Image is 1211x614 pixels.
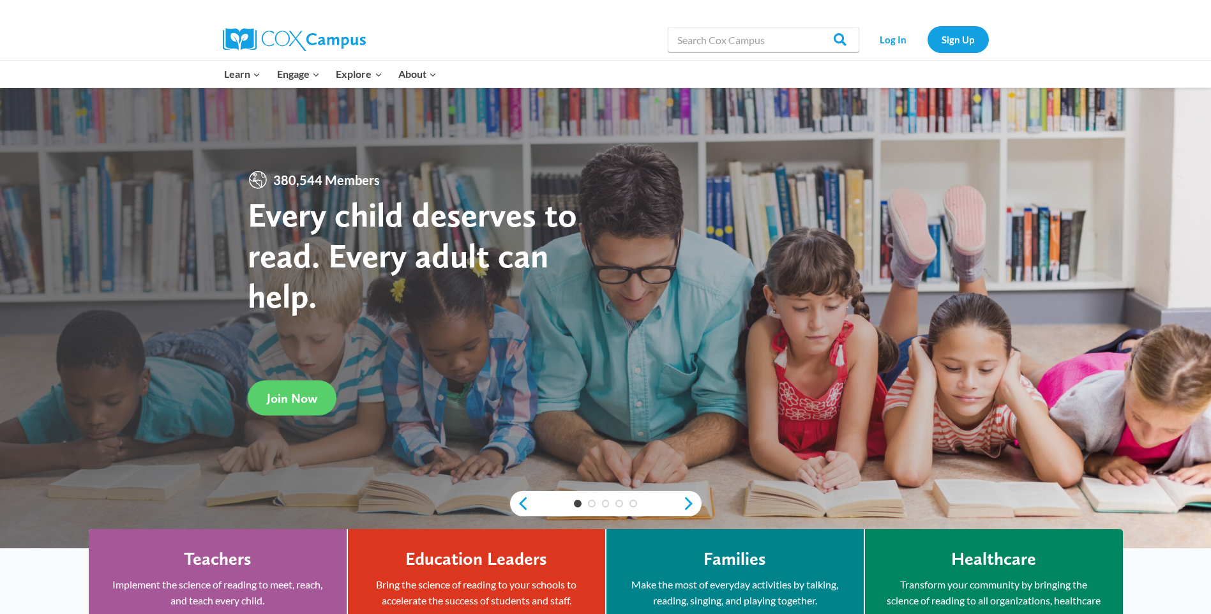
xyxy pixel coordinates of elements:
[574,500,582,507] a: 1
[367,576,586,609] p: Bring the science of reading to your schools to accelerate the success of students and staff.
[626,576,845,609] p: Make the most of everyday activities by talking, reading, singing, and playing together.
[510,491,702,516] div: content slider buttons
[108,576,327,609] p: Implement the science of reading to meet, reach, and teach every child.
[268,170,385,190] span: 380,544 Members
[588,500,596,507] a: 2
[277,66,320,82] span: Engage
[224,66,260,82] span: Learn
[223,28,366,51] img: Cox Campus
[405,548,547,570] h4: Education Leaders
[703,548,766,570] h4: Families
[602,500,610,507] a: 3
[336,66,382,82] span: Explore
[866,26,989,52] nav: Secondary Navigation
[682,496,702,511] a: next
[398,66,437,82] span: About
[951,548,1036,570] h4: Healthcare
[629,500,637,507] a: 5
[248,380,336,416] a: Join Now
[248,194,577,316] strong: Every child deserves to read. Every adult can help.
[866,26,921,52] a: Log In
[510,496,529,511] a: previous
[928,26,989,52] a: Sign Up
[216,61,445,87] nav: Primary Navigation
[267,391,317,406] span: Join Now
[615,500,623,507] a: 4
[668,27,859,52] input: Search Cox Campus
[184,548,252,570] h4: Teachers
